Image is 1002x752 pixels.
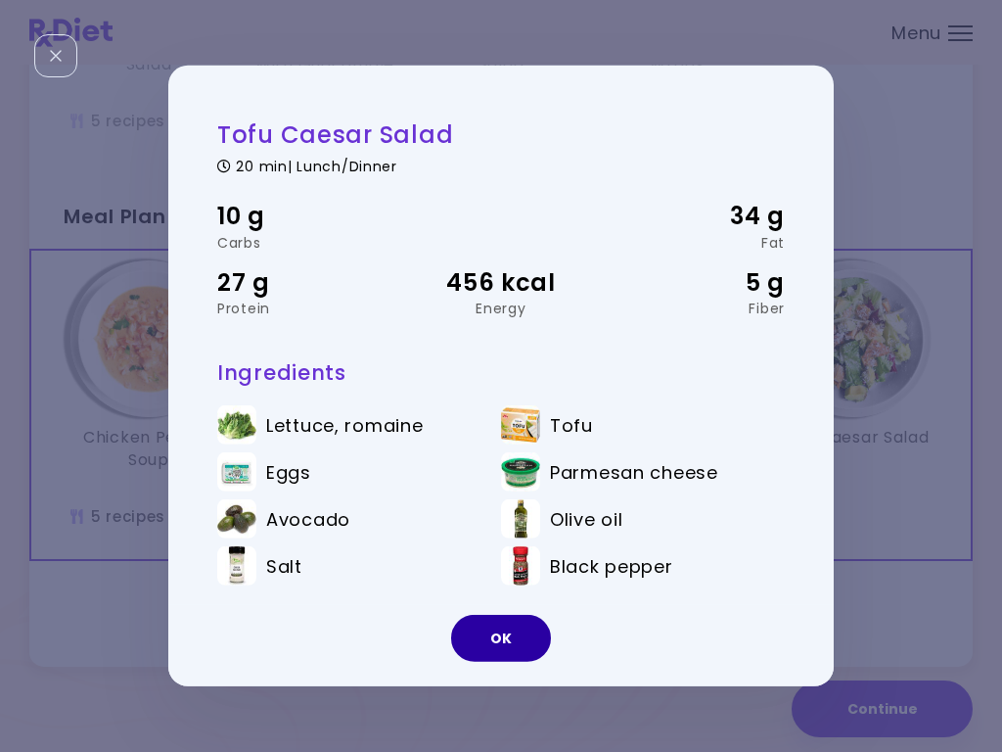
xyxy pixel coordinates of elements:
h3: Ingredients [217,359,785,386]
div: Close [34,34,77,77]
div: 10 g [217,198,406,235]
span: Lettuce, romaine [266,414,424,436]
span: Parmesan cheese [550,461,718,483]
div: 456 kcal [406,263,595,301]
div: Energy [406,302,595,315]
div: Fat [596,235,785,249]
div: 27 g [217,263,406,301]
div: Fiber [596,302,785,315]
div: Carbs [217,235,406,249]
div: Protein [217,302,406,315]
span: Eggs [266,461,311,483]
span: Olive oil [550,508,622,530]
button: OK [451,615,551,662]
div: 34 g [596,198,785,235]
div: 5 g [596,263,785,301]
div: 20 min | Lunch/Dinner [217,155,785,173]
h2: Tofu Caesar Salad [217,119,785,150]
span: Tofu [550,414,593,436]
span: Avocado [266,508,350,530]
span: Black pepper [550,555,673,577]
span: Salt [266,555,302,577]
